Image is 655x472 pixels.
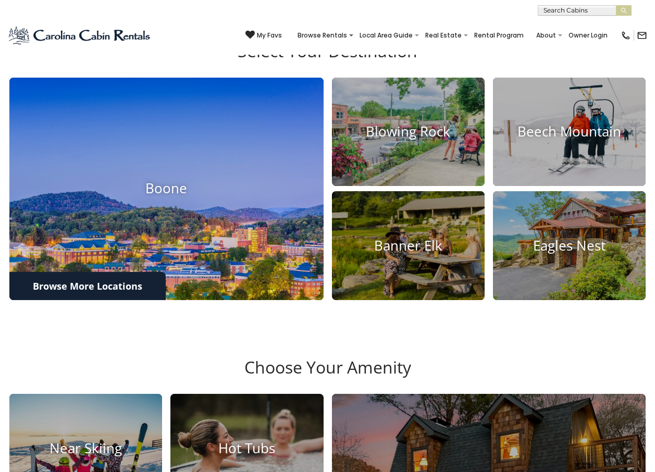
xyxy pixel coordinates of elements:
a: Local Area Guide [354,28,418,43]
a: Eagles Nest [493,191,646,300]
h4: Beech Mountain [493,124,646,140]
h4: Near Skiing [9,440,162,456]
a: Owner Login [563,28,613,43]
h4: Banner Elk [332,238,485,254]
a: Rental Program [469,28,529,43]
h4: Eagles Nest [493,238,646,254]
img: mail-regular-black.png [637,30,647,41]
h3: Select Your Destination [8,41,647,78]
img: Blue-2.png [8,25,152,46]
a: Browse Rentals [292,28,352,43]
a: Boone [9,78,324,300]
a: My Favs [245,30,282,41]
img: phone-regular-black.png [621,30,631,41]
h4: Hot Tubs [170,440,323,456]
h4: Blowing Rock [332,124,485,140]
h4: Boone [9,181,324,197]
a: Beech Mountain [493,78,646,187]
a: Banner Elk [332,191,485,300]
a: About [531,28,561,43]
a: Real Estate [420,28,467,43]
a: Blowing Rock [332,78,485,187]
h3: Choose Your Amenity [8,357,647,394]
span: My Favs [257,31,282,40]
a: Browse More Locations [9,272,166,300]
